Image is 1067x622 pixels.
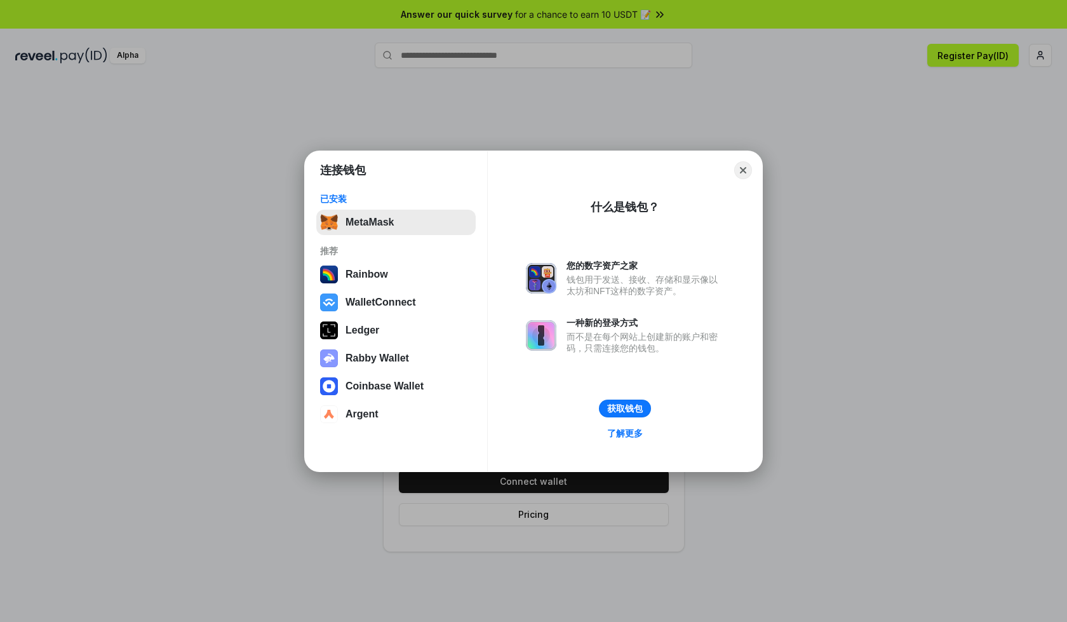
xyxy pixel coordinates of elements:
[320,213,338,231] img: svg+xml,%3Csvg%20fill%3D%22none%22%20height%3D%2233%22%20viewBox%3D%220%200%2035%2033%22%20width%...
[320,266,338,283] img: svg+xml,%3Csvg%20width%3D%22120%22%20height%3D%22120%22%20viewBox%3D%220%200%20120%20120%22%20fil...
[320,245,472,257] div: 推荐
[346,297,416,308] div: WalletConnect
[346,269,388,280] div: Rainbow
[346,217,394,228] div: MetaMask
[346,353,409,364] div: Rabby Wallet
[320,349,338,367] img: svg+xml,%3Csvg%20xmlns%3D%22http%3A%2F%2Fwww.w3.org%2F2000%2Fsvg%22%20fill%3D%22none%22%20viewBox...
[316,318,476,343] button: Ledger
[346,325,379,336] div: Ledger
[607,403,643,414] div: 获取钱包
[734,161,752,179] button: Close
[320,294,338,311] img: svg+xml,%3Csvg%20width%3D%2228%22%20height%3D%2228%22%20viewBox%3D%220%200%2028%2028%22%20fill%3D...
[320,405,338,423] img: svg+xml,%3Csvg%20width%3D%2228%22%20height%3D%2228%22%20viewBox%3D%220%200%2028%2028%22%20fill%3D...
[526,320,556,351] img: svg+xml,%3Csvg%20xmlns%3D%22http%3A%2F%2Fwww.w3.org%2F2000%2Fsvg%22%20fill%3D%22none%22%20viewBox...
[316,290,476,315] button: WalletConnect
[567,317,724,328] div: 一种新的登录方式
[600,425,650,442] a: 了解更多
[346,381,424,392] div: Coinbase Wallet
[599,400,651,417] button: 获取钱包
[567,331,724,354] div: 而不是在每个网站上创建新的账户和密码，只需连接您的钱包。
[607,428,643,439] div: 了解更多
[320,321,338,339] img: svg+xml,%3Csvg%20xmlns%3D%22http%3A%2F%2Fwww.w3.org%2F2000%2Fsvg%22%20width%3D%2228%22%20height%3...
[320,377,338,395] img: svg+xml,%3Csvg%20width%3D%2228%22%20height%3D%2228%22%20viewBox%3D%220%200%2028%2028%22%20fill%3D...
[346,409,379,420] div: Argent
[316,262,476,287] button: Rainbow
[591,199,659,215] div: 什么是钱包？
[320,193,472,205] div: 已安装
[567,274,724,297] div: 钱包用于发送、接收、存储和显示像以太坊和NFT这样的数字资产。
[316,374,476,399] button: Coinbase Wallet
[316,210,476,235] button: MetaMask
[320,163,366,178] h1: 连接钱包
[316,346,476,371] button: Rabby Wallet
[526,263,556,294] img: svg+xml,%3Csvg%20xmlns%3D%22http%3A%2F%2Fwww.w3.org%2F2000%2Fsvg%22%20fill%3D%22none%22%20viewBox...
[567,260,724,271] div: 您的数字资产之家
[316,402,476,427] button: Argent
